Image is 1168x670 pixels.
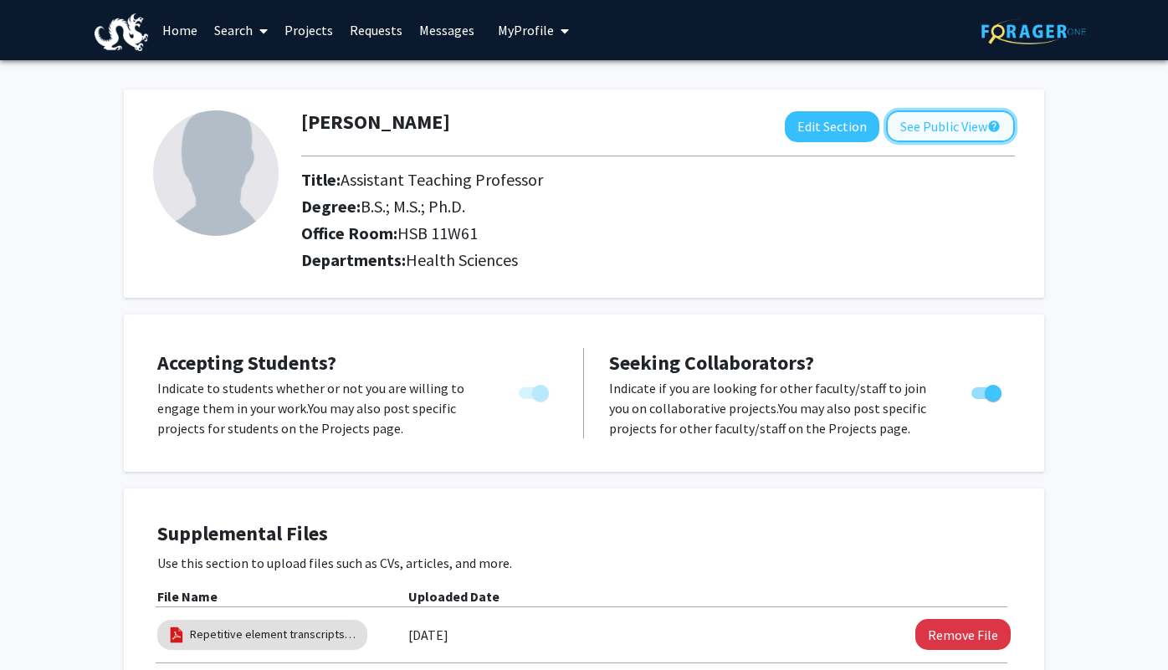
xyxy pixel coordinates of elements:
[987,116,1001,136] mat-icon: help
[785,111,879,142] button: Edit Section
[13,595,71,657] iframe: Chat
[301,223,934,243] h2: Office Room:
[157,553,1011,573] p: Use this section to upload files such as CVs, articles, and more.
[157,378,487,438] p: Indicate to students whether or not you are willing to engage them in your work. You may also pos...
[289,250,1027,270] h2: Departments:
[411,1,483,59] a: Messages
[609,350,814,376] span: Seeking Collaborators?
[408,588,499,605] b: Uploaded Date
[965,378,1011,403] div: Toggle
[512,378,558,403] div: You cannot turn this off while you have active projects.
[981,18,1086,44] img: ForagerOne Logo
[512,378,558,403] div: Toggle
[154,1,206,59] a: Home
[408,621,448,649] label: [DATE]
[886,110,1015,142] button: See Public View
[95,13,148,51] img: Drexel University Logo
[153,110,279,236] img: Profile Picture
[397,222,478,243] span: HSB 11W61
[301,170,934,190] h2: Title:
[915,619,1011,650] button: Remove Repetitive element transcripts and inflammaging publication File
[167,626,186,644] img: pdf_icon.png
[341,169,543,190] span: Assistant Teaching Professor
[609,378,940,438] p: Indicate if you are looking for other faculty/staff to join you on collaborative projects. You ma...
[157,588,218,605] b: File Name
[498,22,554,38] span: My Profile
[301,110,450,135] h1: [PERSON_NAME]
[157,522,1011,546] h4: Supplemental Files
[190,626,357,643] a: Repetitive element transcripts and [MEDICAL_DATA] publication
[406,249,518,270] span: Health Sciences
[341,1,411,59] a: Requests
[361,196,465,217] span: B.S.; M.S.; Ph.D.
[301,197,934,217] h2: Degree:
[157,350,336,376] span: Accepting Students?
[206,1,276,59] a: Search
[276,1,341,59] a: Projects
